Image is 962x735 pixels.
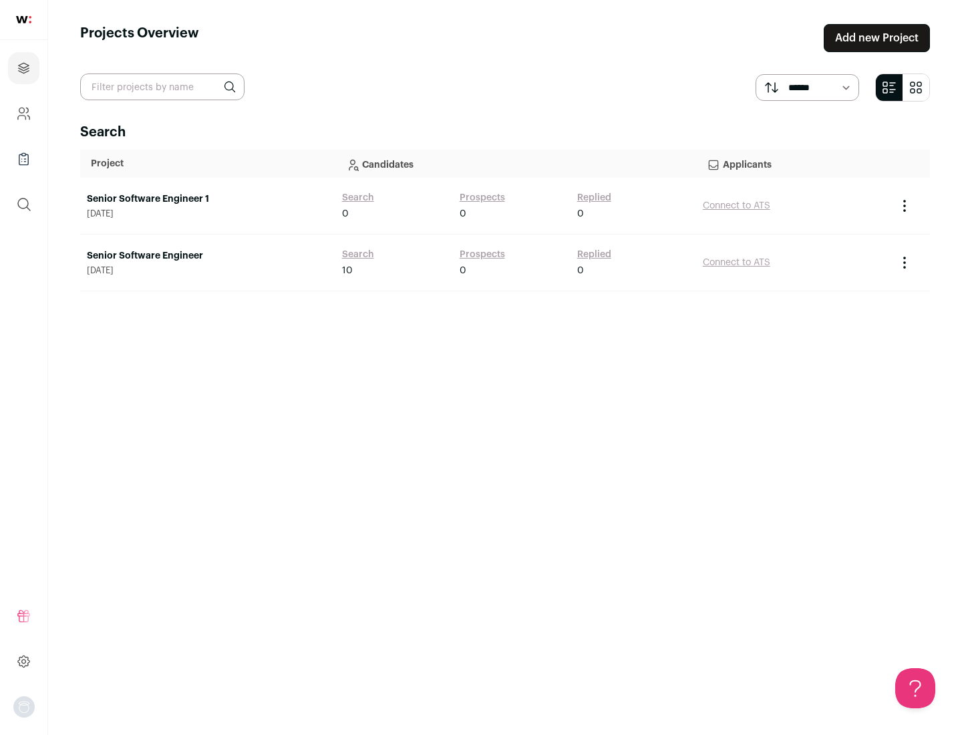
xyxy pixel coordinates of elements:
h2: Search [80,123,930,142]
a: Senior Software Engineer [87,249,329,263]
a: Add new Project [824,24,930,52]
a: Search [342,248,374,261]
a: Connect to ATS [703,258,770,267]
span: 0 [577,264,584,277]
p: Applicants [707,150,879,177]
img: nopic.png [13,696,35,718]
button: Project Actions [897,255,913,271]
input: Filter projects by name [80,73,245,100]
a: Senior Software Engineer 1 [87,192,329,206]
a: Search [342,191,374,204]
span: [DATE] [87,265,329,276]
span: 0 [460,264,466,277]
p: Candidates [346,150,685,177]
span: 10 [342,264,353,277]
a: Company and ATS Settings [8,98,39,130]
a: Prospects [460,248,505,261]
a: Projects [8,52,39,84]
a: Connect to ATS [703,201,770,210]
a: Prospects [460,191,505,204]
a: Replied [577,248,611,261]
span: 0 [460,207,466,220]
span: 0 [342,207,349,220]
button: Open dropdown [13,696,35,718]
h1: Projects Overview [80,24,199,52]
img: wellfound-shorthand-0d5821cbd27db2630d0214b213865d53afaa358527fdda9d0ea32b1df1b89c2c.svg [16,16,31,23]
a: Replied [577,191,611,204]
span: 0 [577,207,584,220]
a: Company Lists [8,143,39,175]
span: [DATE] [87,208,329,219]
button: Project Actions [897,198,913,214]
iframe: Help Scout Beacon - Open [895,668,935,708]
p: Project [91,157,325,170]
